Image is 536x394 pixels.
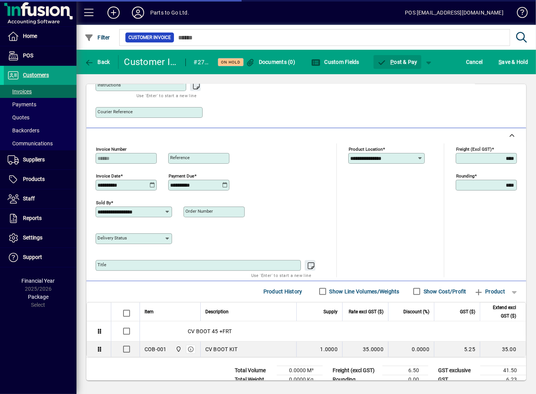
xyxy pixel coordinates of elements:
[511,2,526,26] a: Knowledge Base
[97,109,133,114] mat-label: Courier Reference
[4,228,76,247] a: Settings
[309,55,361,69] button: Custom Fields
[434,375,480,384] td: GST
[323,308,338,316] span: Supply
[23,176,45,182] span: Products
[403,308,429,316] span: Discount (%)
[170,155,190,160] mat-label: Reference
[434,342,480,357] td: 5.25
[311,59,359,65] span: Custom Fields
[4,209,76,228] a: Reports
[145,308,154,316] span: Item
[4,98,76,111] a: Payments
[480,375,526,384] td: 6.23
[4,27,76,46] a: Home
[485,303,516,320] span: Extend excl GST ($)
[349,308,383,316] span: Rate excl GST ($)
[97,235,127,241] mat-label: Delivery status
[76,55,119,69] app-page-header-button: Back
[231,375,277,384] td: Total Weight
[377,59,417,65] span: ost & Pay
[136,91,197,100] mat-hint: Use 'Enter' to start a new line
[140,321,526,341] div: CV BOOT 45 +FRT
[277,366,323,375] td: 0.0000 M³
[328,288,400,295] label: Show Line Volumes/Weights
[464,55,485,69] button: Cancel
[497,55,530,69] button: Save & Hold
[277,375,323,384] td: 0.0000 Kg
[382,375,428,384] td: 0.00
[23,195,35,202] span: Staff
[8,140,53,147] span: Communications
[28,294,49,300] span: Package
[96,200,111,205] mat-label: Sold by
[23,72,49,78] span: Customers
[193,56,208,68] div: #274329
[434,366,480,375] td: GST exclusive
[23,254,42,260] span: Support
[96,146,127,151] mat-label: Invoice number
[320,345,338,353] span: 1.0000
[382,366,428,375] td: 6.50
[4,248,76,267] a: Support
[263,285,302,298] span: Product History
[84,59,110,65] span: Back
[251,271,311,280] mat-hint: Use 'Enter' to start a new line
[23,234,42,241] span: Settings
[470,285,509,298] button: Product
[460,308,475,316] span: GST ($)
[8,114,29,120] span: Quotes
[4,170,76,189] a: Products
[4,150,76,169] a: Suppliers
[474,285,505,298] span: Product
[4,189,76,208] a: Staff
[245,59,295,65] span: Documents (0)
[422,288,466,295] label: Show Cost/Profit
[456,173,474,178] mat-label: Rounding
[456,146,492,151] mat-label: Freight (excl GST)
[23,33,37,39] span: Home
[22,278,55,284] span: Financial Year
[347,345,383,353] div: 35.0000
[4,46,76,65] a: POS
[4,124,76,137] a: Backorders
[23,52,33,59] span: POS
[4,137,76,150] a: Communications
[221,60,240,65] span: On hold
[83,31,112,44] button: Filter
[388,342,434,357] td: 0.0000
[466,56,483,68] span: Cancel
[329,375,382,384] td: Rounding
[499,56,528,68] span: ave & Hold
[126,6,150,20] button: Profile
[169,173,194,178] mat-label: Payment due
[150,7,189,19] div: Parts to Go Ltd.
[23,156,45,163] span: Suppliers
[124,56,178,68] div: Customer Invoice
[390,59,394,65] span: P
[244,55,297,69] button: Documents (0)
[205,308,229,316] span: Description
[84,34,110,41] span: Filter
[4,111,76,124] a: Quotes
[480,366,526,375] td: 41.50
[260,285,305,298] button: Product History
[480,342,526,357] td: 35.00
[8,127,39,134] span: Backorders
[329,366,382,375] td: Freight (excl GST)
[349,146,383,151] mat-label: Product location
[145,345,167,353] div: COB-001
[8,88,32,94] span: Invoices
[205,345,238,353] span: CV BOOT KIT
[97,262,106,267] mat-label: Title
[23,215,42,221] span: Reports
[4,85,76,98] a: Invoices
[96,173,120,178] mat-label: Invoice date
[128,34,171,41] span: Customer Invoice
[185,208,213,214] mat-label: Order number
[97,82,121,88] mat-label: Instructions
[83,55,112,69] button: Back
[499,59,502,65] span: S
[174,345,182,353] span: DAE - Bulk Store
[101,6,126,20] button: Add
